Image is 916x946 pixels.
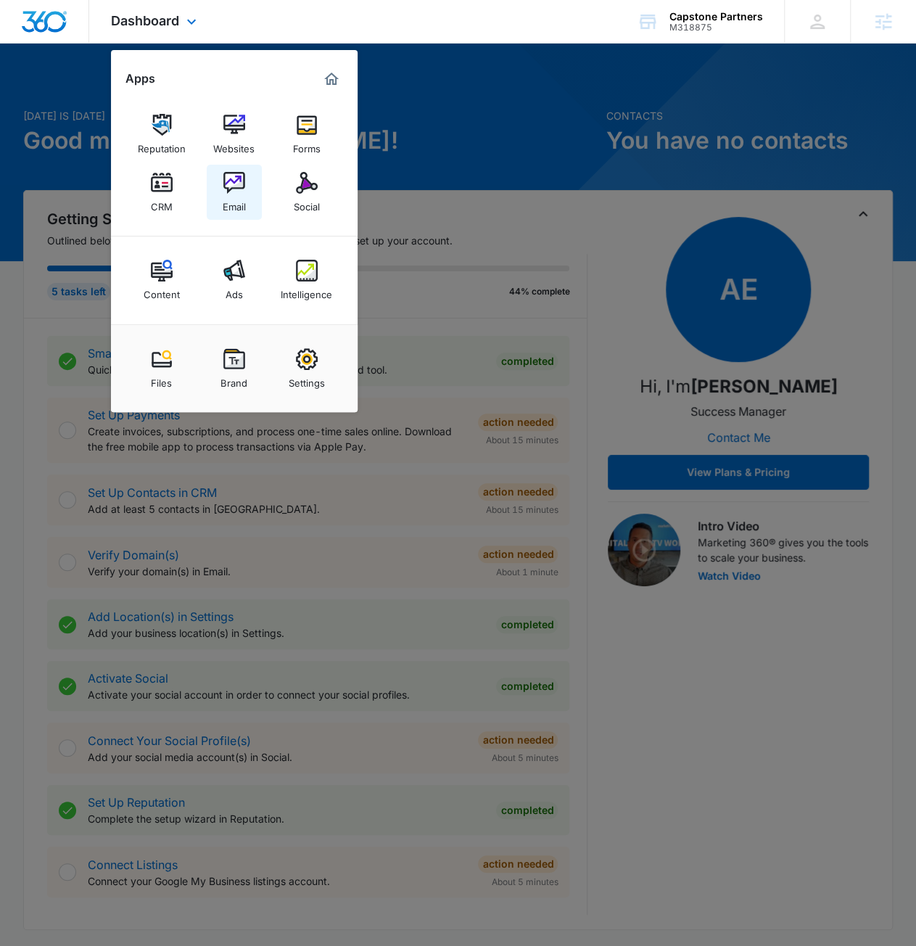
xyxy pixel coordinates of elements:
div: Settings [289,370,325,389]
a: Brand [207,341,262,396]
div: Brand [220,370,247,389]
div: Files [151,370,172,389]
a: Social [279,165,334,220]
a: Marketing 360® Dashboard [320,67,343,91]
div: Email [223,194,246,213]
a: Ads [207,252,262,308]
div: Intelligence [281,281,332,300]
a: CRM [134,165,189,220]
a: Content [134,252,189,308]
div: Websites [213,136,255,155]
div: account id [669,22,763,33]
div: account name [669,11,763,22]
span: Dashboard [111,13,179,28]
div: Content [144,281,180,300]
div: Forms [293,136,321,155]
div: Reputation [138,136,186,155]
a: Email [207,165,262,220]
a: Intelligence [279,252,334,308]
div: Social [294,194,320,213]
div: Ads [226,281,243,300]
h2: Apps [125,72,155,86]
a: Files [134,341,189,396]
a: Settings [279,341,334,396]
a: Forms [279,107,334,162]
a: Websites [207,107,262,162]
a: Reputation [134,107,189,162]
div: CRM [151,194,173,213]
